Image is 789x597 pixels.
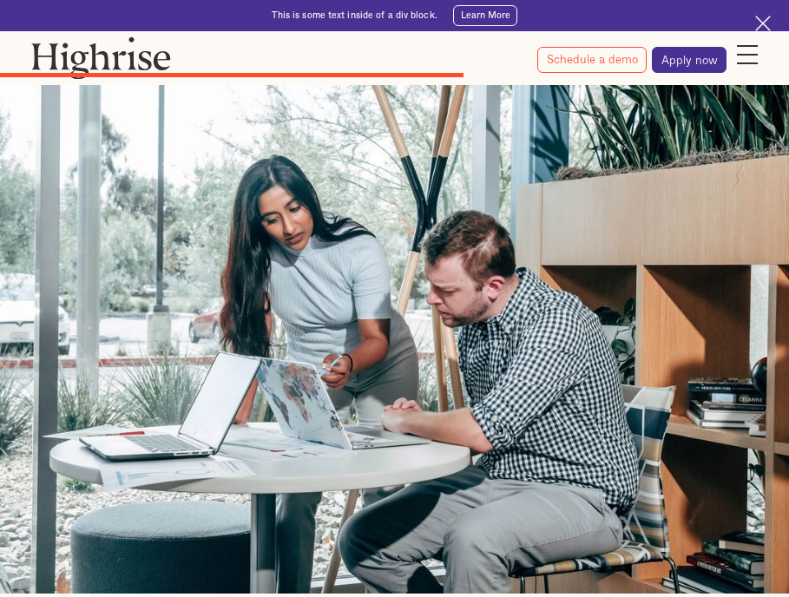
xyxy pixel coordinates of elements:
a: Apply now [652,47,727,73]
img: Highrise logo [31,36,171,79]
div: This is some text inside of a div block. [272,10,437,22]
a: Learn More [453,5,518,26]
a: Schedule a demo [537,47,647,73]
img: Cross icon [755,16,771,31]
